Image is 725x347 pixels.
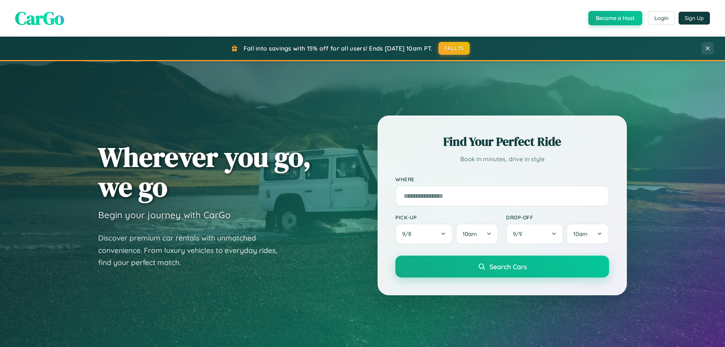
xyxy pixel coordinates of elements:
[489,262,527,271] span: Search Cars
[513,230,526,238] span: 9 / 9
[98,142,311,202] h1: Wherever you go, we go
[402,230,415,238] span: 9 / 8
[438,42,470,55] button: FALL15
[395,154,609,165] p: Book in minutes, drive in style
[588,11,642,25] button: Become a Host
[506,224,563,244] button: 9/9
[679,12,710,25] button: Sign Up
[506,214,609,221] label: Drop-off
[463,230,477,238] span: 10am
[244,45,433,52] span: Fall into savings with 15% off for all users! Ends [DATE] 10am PT.
[573,230,588,238] span: 10am
[15,6,64,31] span: CarGo
[395,176,609,182] label: Where
[395,256,609,278] button: Search Cars
[395,133,609,150] h2: Find Your Perfect Ride
[98,209,231,221] h3: Begin your journey with CarGo
[456,224,498,244] button: 10am
[648,11,675,25] button: Login
[98,232,287,269] p: Discover premium car rentals with unmatched convenience. From luxury vehicles to everyday rides, ...
[395,214,498,221] label: Pick-up
[566,224,609,244] button: 10am
[395,224,453,244] button: 9/8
